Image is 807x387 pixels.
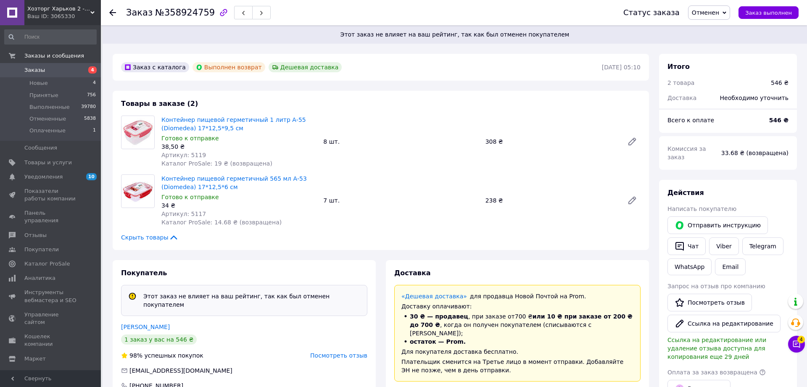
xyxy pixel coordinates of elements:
div: Необходимо уточнить [715,89,794,107]
span: Оплата за заказ возвращена [667,369,757,376]
span: Принятые [29,92,58,99]
span: Артикул: 5119 [161,152,206,158]
span: Выполненные [29,103,70,111]
div: Ваш ID: 3065330 [27,13,101,20]
span: Управление сайтом [24,311,78,326]
span: №358924759 [155,8,215,18]
span: Готово к отправке [161,135,219,142]
img: Контейнер пищевой герметичный 1 литр А-55 (Diomedea) 17*12,5*9,5 см [121,118,154,147]
span: 30 ₴ — продавец [410,313,468,320]
span: Доставка [394,269,431,277]
span: Отзывы [24,232,47,239]
span: [EMAIL_ADDRESS][DOMAIN_NAME] [129,367,232,374]
div: 8 шт. [320,136,482,147]
span: Посмотреть отзыв [310,352,367,359]
a: Контейнер пищевой герметичный 1 литр А-55 (Diomedea) 17*12,5*9,5 см [161,116,306,132]
span: Каталог ProSale: 19 ₴ (возвращена) [161,160,272,167]
span: Покупатель [121,269,167,277]
div: Выполнен возврат [193,62,265,72]
button: Чат [667,237,706,255]
span: или 10 ₴ при заказе от 200 ₴ до 700 ₴ [410,313,633,328]
span: 4 [93,79,96,87]
div: Заказ с каталога [121,62,189,72]
div: Дешевая доставка [269,62,342,72]
span: 98% [129,352,142,359]
span: Запрос на отзыв про компанию [667,283,765,290]
div: 1 заказ у вас на 546 ₴ [121,334,197,345]
span: Товары и услуги [24,159,72,166]
span: Новые [29,79,48,87]
img: Контейнер пищевой герметичный 565 мл А-53 (Diomedea) 17*12,5*6 см [121,179,154,204]
a: «Дешевая доставка» [401,293,467,300]
span: Показатели работы компании [24,187,78,203]
span: Товары в заказе (2) [121,100,198,108]
span: Хозторг Харьков 2 - товары для дома от украинских производителей [27,5,90,13]
span: 5838 [84,115,96,123]
b: 546 ₴ [769,117,789,124]
span: 4 [88,66,97,74]
span: Покупатели [24,246,59,253]
span: Настройки [24,369,55,377]
span: Отменен [692,9,719,16]
span: остаток — Prom. [410,338,466,345]
div: Для покупателя доставка бесплатно. [401,348,633,356]
div: Этот заказ не влияет на ваш рейтинг, так как был отменен покупателем [140,292,364,309]
span: Написать покупателю [667,205,736,212]
span: Аналитика [24,274,55,282]
div: 546 ₴ [771,79,789,87]
span: Заказ [126,8,153,18]
span: Оплаченные [29,127,66,134]
div: Статус заказа [623,8,680,17]
div: Плательщик сменится на Третье лицо в момент отправки. Добавляйте ЭН не позже, чем в день отправки. [401,358,633,374]
a: [PERSON_NAME] [121,324,170,330]
span: Комиссия за заказ [667,145,706,161]
span: Всего к оплате [667,117,714,124]
button: Заказ выполнен [738,6,799,19]
button: Ссылка на редактирование [667,315,781,332]
span: Сообщения [24,144,57,152]
span: Доставка [667,95,696,101]
span: Уведомления [24,173,63,181]
a: Редактировать [624,133,641,150]
button: Email [715,258,746,275]
input: Поиск [4,29,97,45]
a: Telegram [742,237,783,255]
div: 308 ₴ [482,136,620,147]
div: 38,50 ₴ [161,142,316,151]
span: 1 [93,127,96,134]
span: 39780 [81,103,96,111]
span: Отмененные [29,115,66,123]
a: Viber [709,237,738,255]
time: [DATE] 05:10 [602,64,641,71]
span: Заказы [24,66,45,74]
span: Каталог ProSale [24,260,70,268]
span: Заказ выполнен [745,10,792,16]
span: Каталог ProSale: 14.68 ₴ (возвращена) [161,219,282,226]
span: 33.68 ₴ (возвращена) [721,150,789,156]
span: 10 [86,173,97,180]
div: 238 ₴ [482,195,620,206]
a: WhatsApp [667,258,712,275]
div: 7 шт. [320,195,482,206]
span: Кошелек компании [24,333,78,348]
li: , при заказе от 700 ₴ , когда он получен покупателем (списываются с [PERSON_NAME]); [401,312,633,337]
div: для продавца Новой Почтой на Prom. [401,292,633,300]
span: Готово к отправке [161,194,219,200]
div: успешных покупок [121,351,203,360]
span: 756 [87,92,96,99]
span: Инструменты вебмастера и SEO [24,289,78,304]
span: Артикул: 5117 [161,211,206,217]
a: Редактировать [624,192,641,209]
button: Чат с покупателем4 [788,336,805,353]
span: Панель управления [24,209,78,224]
span: Ссылка на редактирование или удаление отзыва доступна для копирования еще 29 дней [667,337,766,360]
span: 4 [797,336,805,343]
span: Маркет [24,355,46,363]
a: Посмотреть отзыв [667,294,752,311]
div: Доставку оплачивают: [401,302,633,311]
button: Отправить инструкцию [667,216,768,234]
div: 34 ₴ [161,201,316,210]
span: 2 товара [667,79,694,86]
span: Этот заказ не влияет на ваш рейтинг, так как был отменен покупателем [113,30,797,39]
span: Скрыть товары [121,233,179,242]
